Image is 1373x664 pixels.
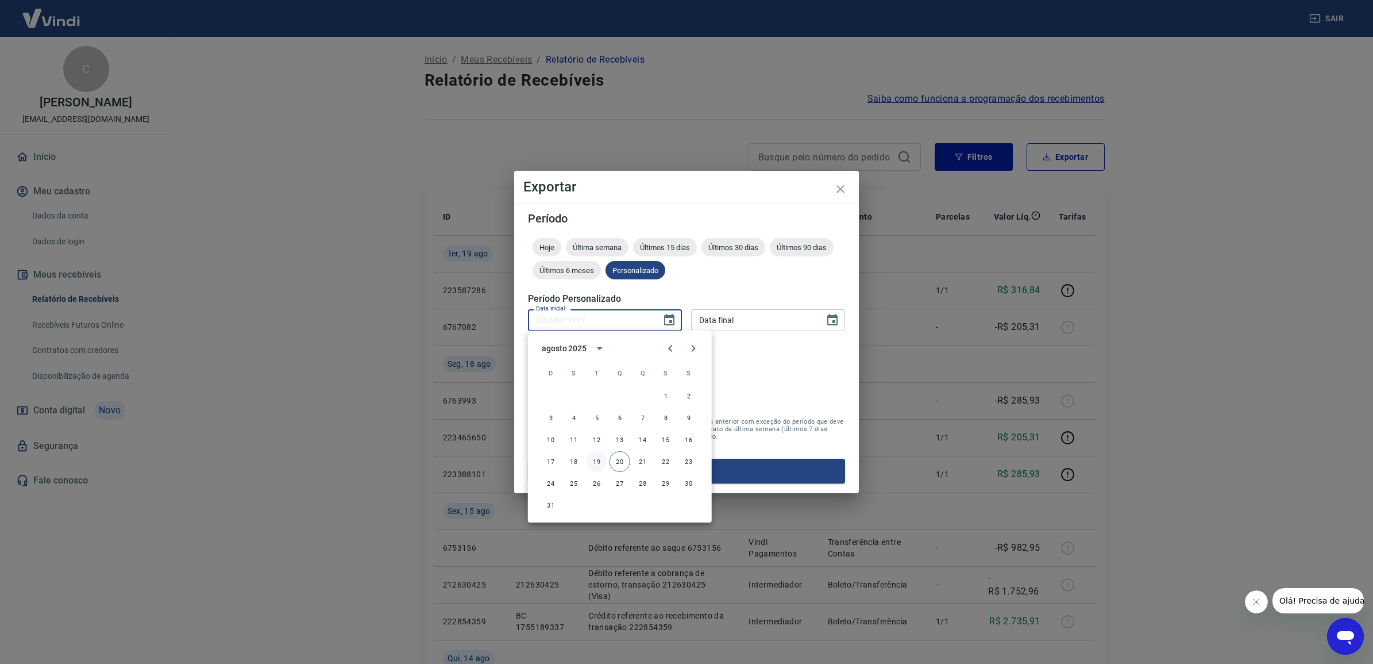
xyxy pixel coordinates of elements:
button: close [827,175,854,203]
span: quarta-feira [610,362,630,385]
span: Últimos 90 dias [770,243,834,252]
button: 17 [541,451,561,472]
span: Últimos 30 dias [701,243,765,252]
button: 9 [678,408,699,428]
button: 26 [587,473,607,494]
button: 3 [541,408,561,428]
button: 1 [655,386,676,406]
div: Hoje [533,238,561,256]
button: 25 [564,473,584,494]
label: Data inicial [536,304,565,313]
button: 8 [655,408,676,428]
button: Next month [682,337,705,360]
button: 29 [655,473,676,494]
button: 30 [678,473,699,494]
button: 10 [541,429,561,450]
input: DD/MM/YYYY [691,309,816,331]
button: 20 [610,451,630,472]
button: Choose date [821,309,844,332]
button: Choose date [658,309,681,332]
button: 21 [632,451,653,472]
button: 5 [587,408,607,428]
span: Últimos 6 meses [533,266,601,275]
button: 11 [564,429,584,450]
span: quinta-feira [632,362,653,385]
h5: Período Personalizado [528,293,845,305]
h4: Exportar [523,180,850,194]
button: Previous month [659,337,682,360]
button: 28 [632,473,653,494]
button: 16 [678,429,699,450]
span: domingo [541,362,561,385]
button: 14 [632,429,653,450]
span: Olá! Precisa de ajuda? [7,8,97,17]
iframe: Fechar mensagem [1245,590,1268,613]
iframe: Mensagem da empresa [1272,588,1364,613]
span: Hoje [533,243,561,252]
div: Personalizado [605,261,665,279]
iframe: Botão para abrir a janela de mensagens [1327,618,1364,655]
span: Últimos 15 dias [633,243,697,252]
div: Últimos 30 dias [701,238,765,256]
button: 24 [541,473,561,494]
div: Últimos 15 dias [633,238,697,256]
button: 2 [678,386,699,406]
h5: Período [528,213,845,224]
button: 18 [564,451,584,472]
div: agosto 2025 [542,343,587,355]
button: 27 [610,473,630,494]
span: terça-feira [587,362,607,385]
div: Últimos 6 meses [533,261,601,279]
span: Última semana [566,243,628,252]
span: sábado [678,362,699,385]
button: 13 [610,429,630,450]
input: DD/MM/YYYY [528,309,653,331]
div: Última semana [566,238,628,256]
button: 12 [587,429,607,450]
button: 15 [655,429,676,450]
button: 7 [632,408,653,428]
button: 23 [678,451,699,472]
span: sexta-feira [655,362,676,385]
button: 19 [587,451,607,472]
button: calendar view is open, switch to year view [590,339,610,358]
button: 4 [564,408,584,428]
button: 31 [541,495,561,516]
span: segunda-feira [564,362,584,385]
span: Personalizado [605,266,665,275]
button: 22 [655,451,676,472]
button: 6 [610,408,630,428]
div: Últimos 90 dias [770,238,834,256]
